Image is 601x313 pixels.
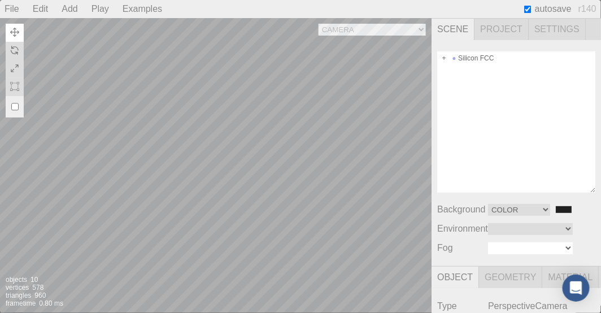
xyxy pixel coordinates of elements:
span: Background [437,205,488,215]
span: autosave [535,4,572,14]
span: Support [23,8,63,18]
img: Translate (W) [10,28,19,37]
span: Environment [437,224,488,234]
span: Material [542,267,599,288]
img: Toggle Multiple Selection (M) [10,82,19,91]
input: Local [11,98,19,116]
div: Open Intercom Messenger [563,275,590,302]
span: PerspectiveCamera [488,301,568,311]
span: Settings [529,19,586,40]
img: Scale (R) [10,64,19,73]
span: Project [474,19,529,40]
div: Silicon FCC [437,51,595,65]
span: Geometry [479,267,542,288]
span: Type [437,301,488,311]
span: Fog [437,243,488,253]
span: Object [432,267,479,288]
img: Rotate (E) [10,46,19,55]
span: Scene [432,19,474,40]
